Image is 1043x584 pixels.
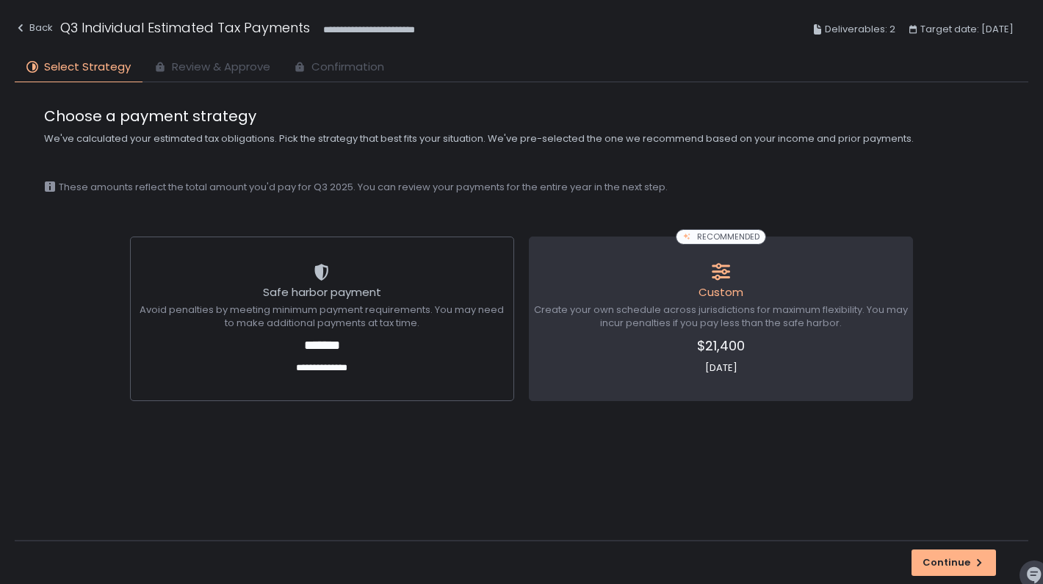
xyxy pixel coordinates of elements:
h1: Q3 Individual Estimated Tax Payments [60,18,310,37]
span: These amounts reflect the total amount you'd pay for Q3 2025. You can review your payments for th... [59,181,668,194]
button: Continue [912,549,996,576]
span: We've calculated your estimated tax obligations. Pick the strategy that best fits your situation.... [44,132,999,145]
span: Custom [699,284,743,300]
span: [DATE] [534,361,908,375]
span: $21,400 [534,336,908,356]
span: Review & Approve [172,59,270,76]
button: Back [15,18,53,42]
span: Create your own schedule across jurisdictions for maximum flexibility. You may incur penalties if... [534,303,908,330]
span: Target date: [DATE] [920,21,1014,38]
span: Select Strategy [44,59,131,76]
div: Back [15,19,53,37]
span: RECOMMENDED [697,231,759,242]
span: Avoid penalties by meeting minimum payment requirements. You may need to make additional payments... [135,303,509,330]
span: Deliverables: 2 [825,21,895,38]
div: Continue [923,556,985,569]
span: Safe harbor payment [263,284,381,300]
span: Choose a payment strategy [44,106,999,126]
span: Confirmation [311,59,384,76]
